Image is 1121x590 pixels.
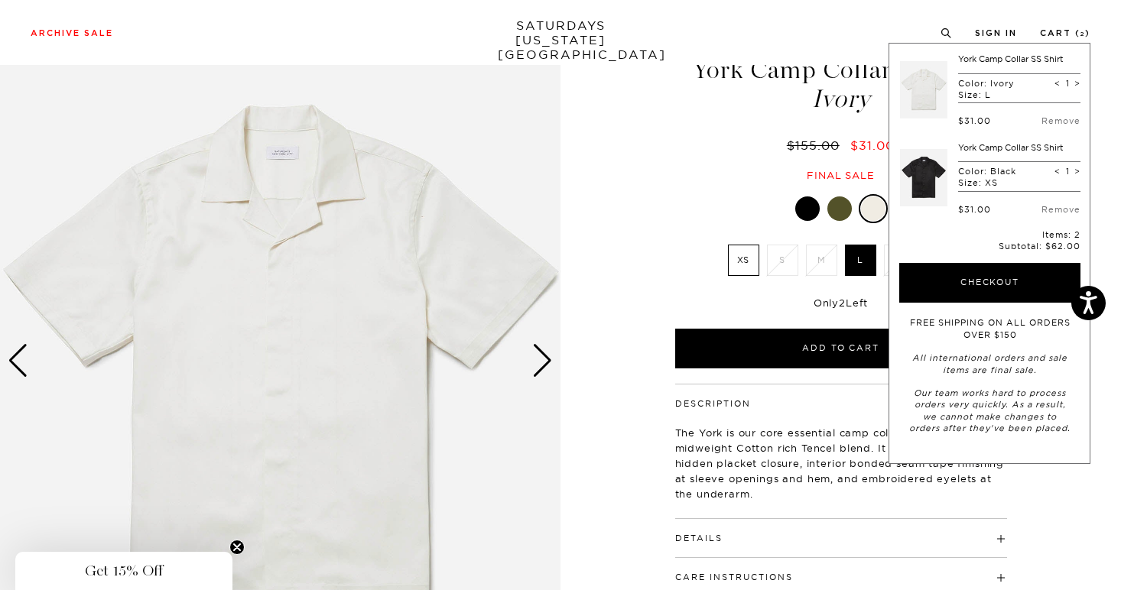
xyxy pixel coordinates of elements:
div: Final sale [673,169,1009,182]
span: > [1074,166,1080,177]
p: Color: Black [958,166,1016,177]
div: Next slide [532,344,553,378]
span: < [1054,78,1061,89]
a: Sign In [975,29,1017,37]
p: Size: L [958,89,1015,100]
button: Add to Cart [675,329,1007,368]
em: Our team works hard to process orders very quickly. As a result, we cannot make changes to orders... [909,387,1071,433]
a: Remove [1041,115,1080,126]
label: XS [728,245,759,276]
a: Remove [1041,204,1080,215]
small: 2 [1080,31,1085,37]
span: Ivory [673,86,1009,112]
p: Size: XS [958,177,1016,188]
span: Get 15% Off [85,562,163,580]
button: Care Instructions [675,573,793,582]
span: $62.00 [1045,241,1080,251]
p: The York is our core essential camp collar shirt cut in a midweight Cotton rich Tencel blend. It ... [675,425,1007,501]
span: > [1074,78,1080,89]
div: $31.00 [958,115,991,126]
a: Archive Sale [31,29,113,37]
button: Description [675,400,751,408]
a: Cart (2) [1040,29,1090,37]
span: < [1054,166,1061,177]
p: FREE SHIPPING ON ALL ORDERS OVER $150 [907,317,1073,341]
button: Close teaser [229,540,245,555]
div: Only Left [675,297,1007,310]
em: All international orders and sale items are final sale. [912,352,1067,374]
div: $31.00 [958,204,991,215]
label: L [845,245,876,276]
button: Details [675,534,723,543]
p: Items: 2 [899,229,1080,240]
button: Checkout [899,263,1080,303]
a: York Camp Collar SS Shirt [958,142,1063,153]
a: SATURDAYS[US_STATE][GEOGRAPHIC_DATA] [498,18,624,62]
del: $155.00 [787,138,846,153]
span: $31.00 [850,138,895,153]
div: Previous slide [8,344,28,378]
a: York Camp Collar SS Shirt [958,53,1063,64]
h1: York Camp Collar SS Shirt [673,57,1009,112]
span: 2 [839,297,846,309]
p: Subtotal: [899,241,1080,251]
div: Get 15% OffClose teaser [15,552,232,590]
p: Color: Ivory [958,78,1015,89]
